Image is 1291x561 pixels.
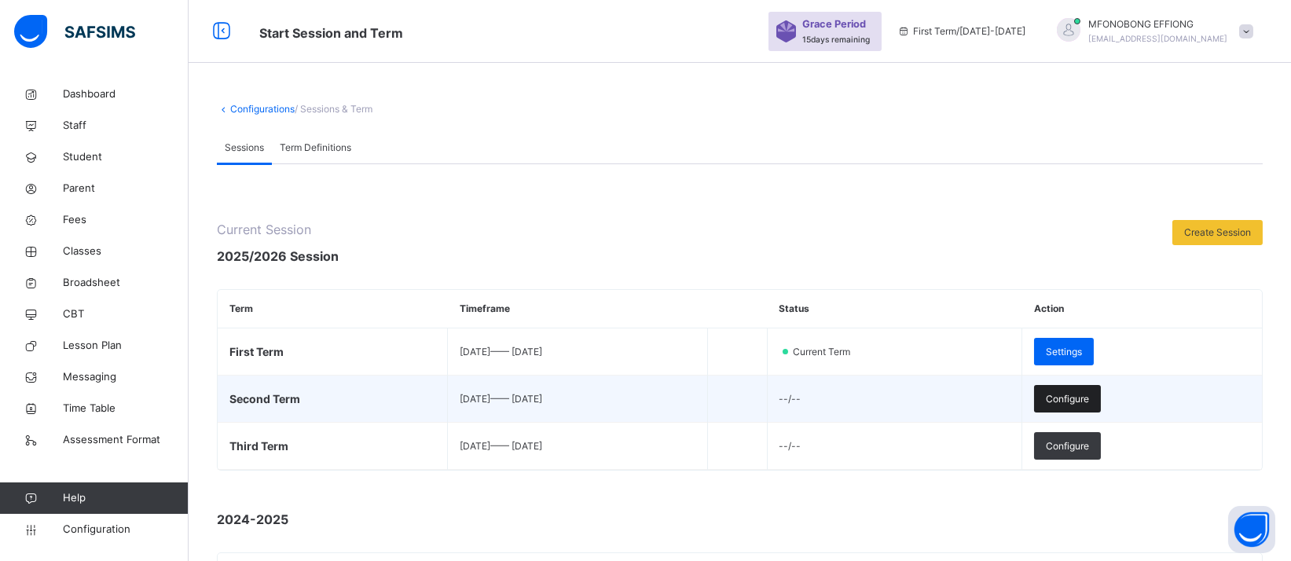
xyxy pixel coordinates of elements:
div: MFONOBONGEFFIONG [1041,17,1261,46]
span: Sessions [225,141,264,155]
button: Open asap [1228,506,1275,553]
span: Grace Period [802,16,866,31]
span: Current Session [217,220,339,239]
span: Start Session and Term [259,25,403,41]
span: Second Term [229,392,300,405]
td: --/-- [767,376,1022,423]
span: Parent [63,181,189,196]
span: Current Term [791,345,860,359]
th: Status [767,290,1022,328]
span: Help [63,490,188,506]
span: [EMAIL_ADDRESS][DOMAIN_NAME] [1088,34,1227,43]
td: --/-- [767,423,1022,470]
span: session/term information [897,24,1025,38]
span: Time Table [63,401,189,416]
span: Broadsheet [63,275,189,291]
span: 15 days remaining [802,35,870,44]
span: Lesson Plan [63,338,189,354]
span: [DATE] —— [DATE] [460,393,542,405]
span: Student [63,149,189,165]
span: First Term [229,345,284,358]
th: Timeframe [448,290,708,328]
span: Classes [63,244,189,259]
span: 2024-2025 [217,510,531,529]
img: sticker-purple.71386a28dfed39d6af7621340158ba97.svg [776,20,796,42]
span: Configuration [63,522,188,537]
span: [DATE] —— [DATE] [460,440,542,452]
span: Staff [63,118,189,134]
span: 2025/2026 Session [217,247,339,266]
span: Configure [1046,392,1089,406]
span: [DATE] —— [DATE] [460,346,542,357]
a: Configurations [230,103,295,115]
span: Term Definitions [280,141,351,155]
th: Term [218,290,448,328]
span: Create Session [1184,225,1251,240]
span: Third Term [229,439,288,453]
span: Fees [63,212,189,228]
span: Settings [1046,345,1082,359]
span: Assessment Format [63,432,189,448]
span: Dashboard [63,86,189,102]
th: Action [1022,290,1262,328]
span: CBT [63,306,189,322]
img: safsims [14,15,135,48]
span: Configure [1046,439,1089,453]
span: Messaging [63,369,189,385]
span: / Sessions & Term [295,103,372,115]
span: MFONOBONG EFFIONG [1088,17,1227,31]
